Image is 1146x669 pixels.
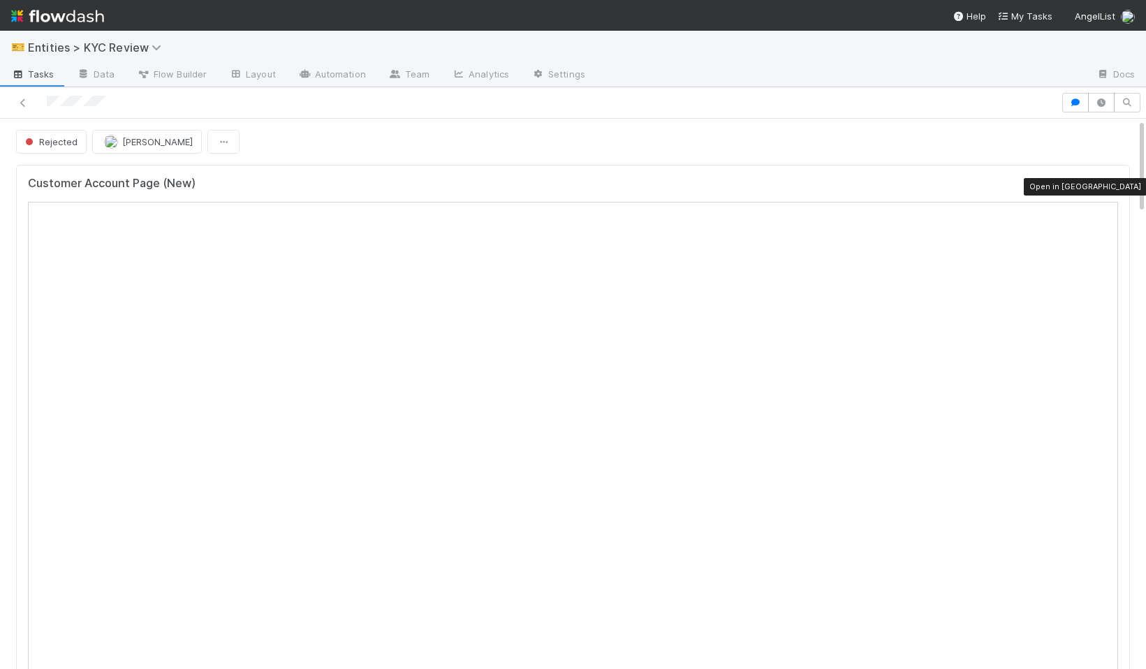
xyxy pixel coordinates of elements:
img: AngelList [33,43,106,57]
span: My Tasks [997,10,1052,22]
span: Entities > KYC Review [28,41,168,54]
p: Please reply directly to let us know when this is done so we can expedite your review. Any invest... [58,268,448,302]
a: Flow Builder [126,64,218,87]
span: AngelList [1075,10,1115,22]
a: Data [66,64,126,87]
a: Layout [218,64,287,87]
span: Rejected [22,136,78,147]
a: Analytics [441,64,520,87]
a: Please click here to complete verification. [58,244,252,256]
img: avatar_ec94f6e9-05c5-4d36-a6c8-d0cea77c3c29.png [1121,10,1135,24]
button: Rejected [16,130,87,154]
span: [PERSON_NAME] [122,136,193,147]
p: It looks like we do not have a readable ID on file for you. U.S. financial regulations require us... [58,138,448,172]
span: Tasks [11,67,54,81]
div: Help [953,9,986,23]
a: Docs [1085,64,1146,87]
a: Team [377,64,441,87]
p: We use a secure service called Alloy to collect these. Please upload a color scan of your governm... [58,182,448,232]
a: Automation [287,64,377,87]
span: 🎫 [11,41,25,53]
p: Hi [PERSON_NAME], [58,112,448,128]
span: Flow Builder [137,67,207,81]
p: Best, AngelList’s Belltower KYC Team [58,318,448,369]
img: avatar_73a733c5-ce41-4a22-8c93-0dca612da21e.png [104,135,118,149]
img: logo-inverted-e16ddd16eac7371096b0.svg [11,4,104,28]
a: My Tasks [997,9,1052,23]
h5: Customer Account Page (New) [28,177,196,191]
button: [PERSON_NAME] [92,130,202,154]
a: Settings [520,64,596,87]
